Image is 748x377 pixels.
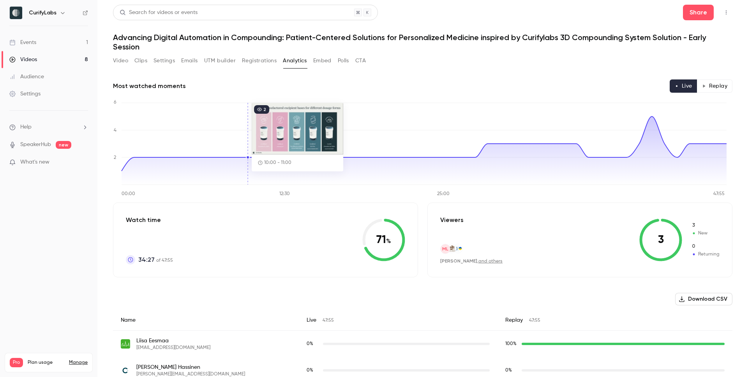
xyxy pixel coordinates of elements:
[10,7,22,19] img: CurifyLabs
[437,192,450,196] tspan: 25:00
[505,367,518,374] span: Replay watch time
[692,222,720,229] span: New
[697,79,732,93] button: Replay
[670,79,697,93] button: Live
[181,55,198,67] button: Emails
[529,318,540,323] span: 47:55
[114,100,116,105] tspan: 6
[283,55,307,67] button: Analytics
[113,81,186,91] h2: Most watched moments
[505,342,517,346] span: 100 %
[20,141,51,149] a: SpeakerHub
[121,366,130,375] img: curifylabs.com
[138,255,173,264] p: of 47:55
[323,318,334,323] span: 47:55
[114,128,116,133] tspan: 4
[355,55,366,67] button: CTA
[448,244,456,253] img: qu.edu.qa
[122,192,135,196] tspan: 00:00
[299,310,497,331] div: Live
[10,358,23,367] span: Pro
[113,331,732,358] div: liisa.eesmaa@itk.ee
[56,141,71,149] span: new
[9,39,36,46] div: Events
[120,9,198,17] div: Search for videos or events
[440,215,464,225] p: Viewers
[136,337,210,345] span: Liisa Eesmaa
[313,55,332,67] button: Embed
[440,258,477,264] span: [PERSON_NAME]
[683,5,714,20] button: Share
[153,55,175,67] button: Settings
[307,367,319,374] span: Live watch time
[478,259,503,264] a: and others
[136,345,210,351] span: [EMAIL_ADDRESS][DOMAIN_NAME]
[28,359,64,366] span: Plan usage
[9,123,88,131] li: help-dropdown-opener
[720,6,732,19] button: Top Bar Actions
[279,192,290,196] tspan: 12:30
[692,251,720,258] span: Returning
[113,55,128,67] button: Video
[9,73,44,81] div: Audience
[79,159,88,166] iframe: Noticeable Trigger
[692,230,720,237] span: New
[113,33,732,51] h1: Advancing Digital Automation in Compounding: Patient-Centered Solutions for Personalized Medicine...
[440,258,503,264] div: ,
[138,255,155,264] span: 34:27
[242,55,277,67] button: Registrations
[114,155,116,160] tspan: 2
[9,90,41,98] div: Settings
[692,243,720,250] span: Returning
[442,245,448,252] span: ML
[20,158,49,166] span: What's new
[307,368,313,373] span: 0 %
[126,215,173,225] p: Watch time
[307,340,319,347] span: Live watch time
[134,55,147,67] button: Clips
[136,363,245,371] span: [PERSON_NAME] Hassinen
[9,56,37,63] div: Videos
[20,123,32,131] span: Help
[121,339,130,349] img: itk.ee
[113,310,299,331] div: Name
[307,342,313,346] span: 0 %
[454,244,462,253] img: ut.ee
[505,340,518,347] span: Replay watch time
[338,55,349,67] button: Polls
[505,368,512,373] span: 0 %
[69,359,88,366] a: Manage
[29,9,56,17] h6: CurifyLabs
[713,192,725,196] tspan: 47:55
[497,310,732,331] div: Replay
[204,55,236,67] button: UTM builder
[675,293,732,305] button: Download CSV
